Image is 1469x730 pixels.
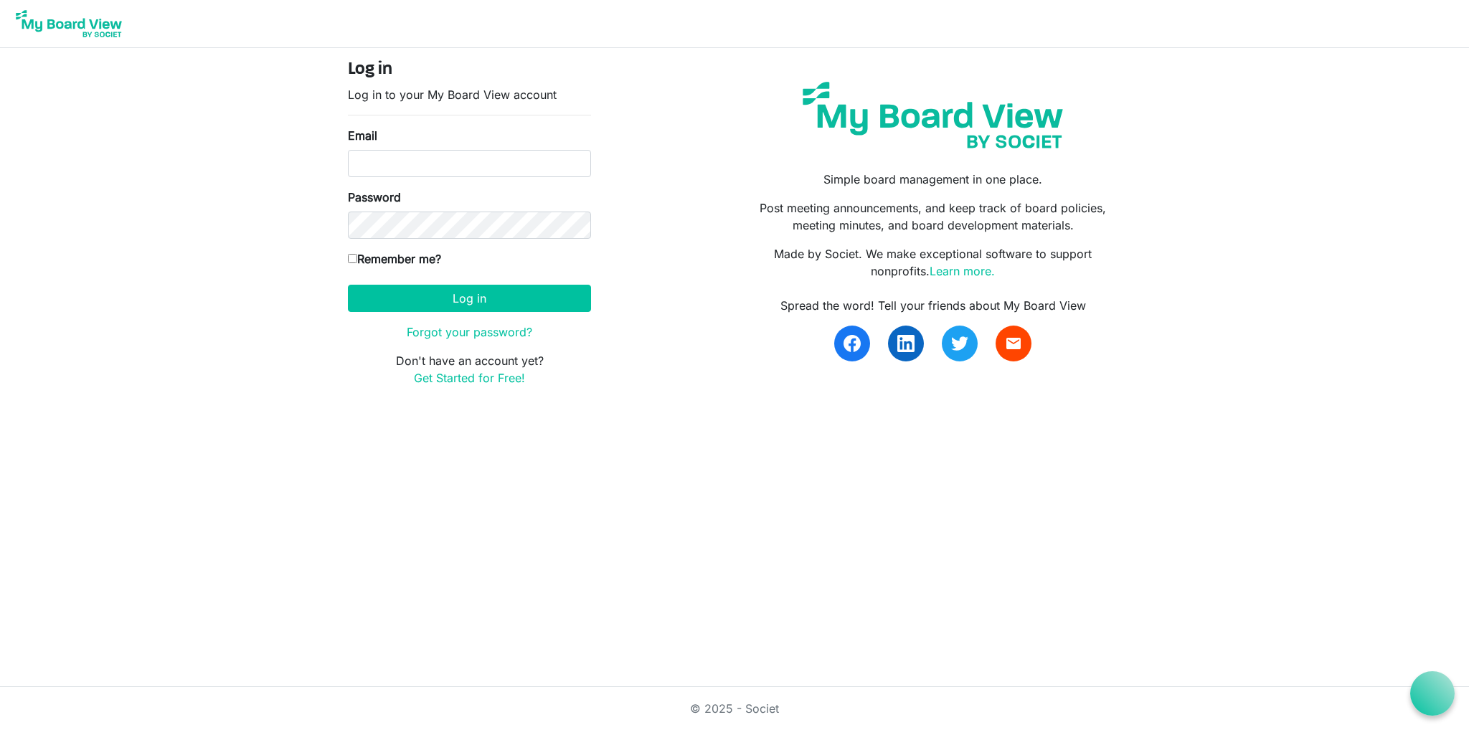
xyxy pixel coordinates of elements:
h4: Log in [348,60,591,80]
p: Post meeting announcements, and keep track of board policies, meeting minutes, and board developm... [745,199,1121,234]
button: Log in [348,285,591,312]
label: Remember me? [348,250,441,267]
span: email [1005,335,1022,352]
p: Made by Societ. We make exceptional software to support nonprofits. [745,245,1121,280]
a: email [996,326,1031,361]
div: Spread the word! Tell your friends about My Board View [745,297,1121,314]
img: facebook.svg [844,335,861,352]
a: Get Started for Free! [414,371,525,385]
img: my-board-view-societ.svg [792,71,1074,159]
input: Remember me? [348,254,357,263]
a: Learn more. [930,264,995,278]
a: Forgot your password? [407,325,532,339]
label: Email [348,127,377,144]
p: Log in to your My Board View account [348,86,591,103]
img: linkedin.svg [897,335,915,352]
img: My Board View Logo [11,6,126,42]
img: twitter.svg [951,335,968,352]
label: Password [348,189,401,206]
p: Simple board management in one place. [745,171,1121,188]
p: Don't have an account yet? [348,352,591,387]
a: © 2025 - Societ [690,701,779,716]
